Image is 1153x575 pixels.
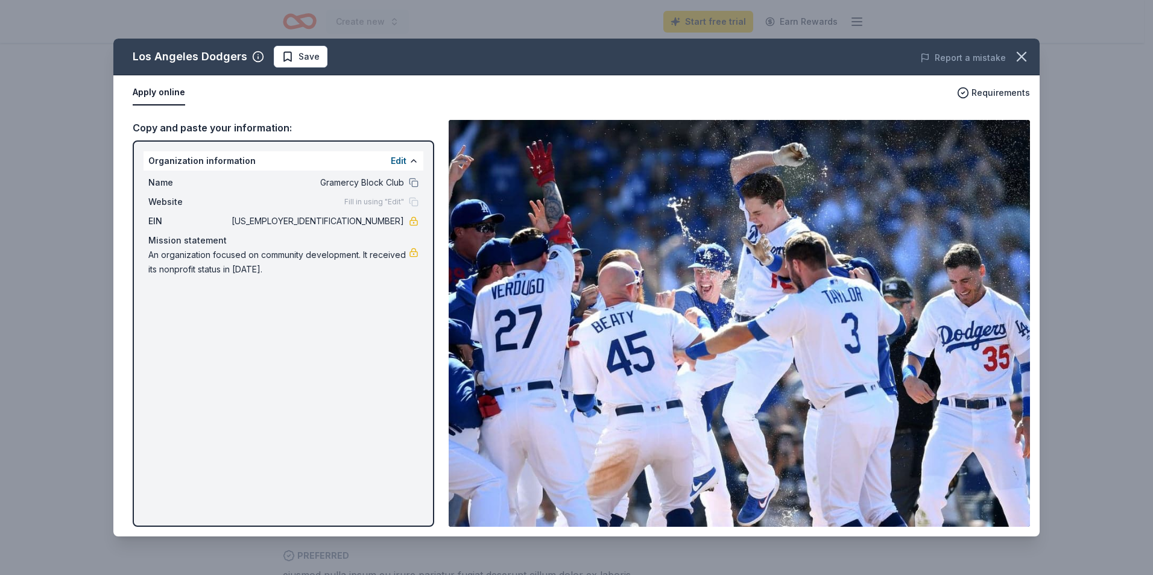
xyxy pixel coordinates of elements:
span: [US_EMPLOYER_IDENTIFICATION_NUMBER] [229,214,404,228]
span: Requirements [971,86,1030,100]
span: Gramercy Block Club [229,175,404,190]
span: Fill in using "Edit" [344,197,404,207]
img: Image for Los Angeles Dodgers [449,120,1030,527]
button: Save [274,46,327,68]
button: Edit [391,154,406,168]
div: Mission statement [148,233,419,248]
div: Los Angeles Dodgers [133,47,247,66]
div: Copy and paste your information: [133,120,434,136]
button: Report a mistake [920,51,1006,65]
span: Website [148,195,229,209]
div: Organization information [144,151,423,171]
span: An organization focused on community development. It received its nonprofit status in [DATE]. [148,248,409,277]
span: EIN [148,214,229,228]
span: Name [148,175,229,190]
button: Apply online [133,80,185,105]
button: Requirements [957,86,1030,100]
span: Save [299,49,320,64]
